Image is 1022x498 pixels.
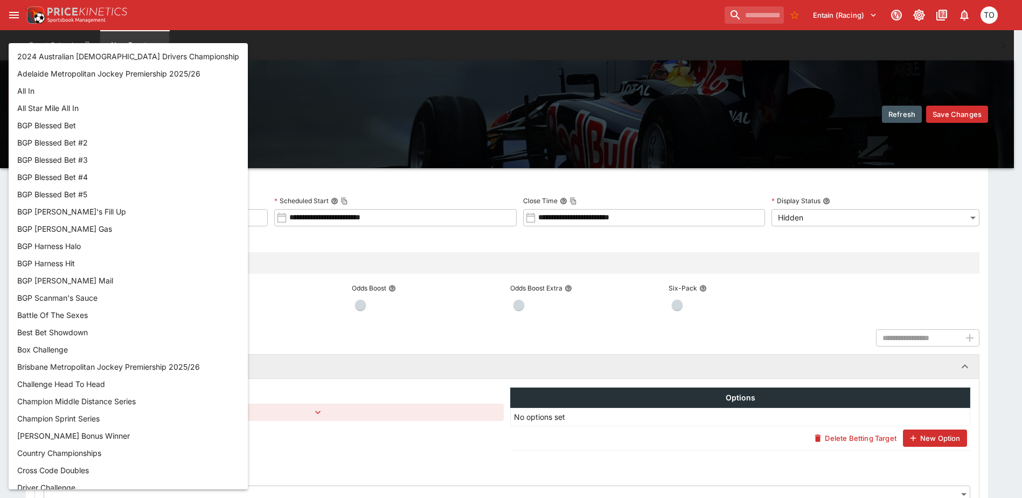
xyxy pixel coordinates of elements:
[9,116,248,134] li: BGP Blessed Bet
[9,306,248,323] li: Battle Of The Sexes
[9,99,248,116] li: All Star Mile All In
[9,479,248,496] li: Driver Challenge
[9,392,248,410] li: Champion Middle Distance Series
[9,151,248,168] li: BGP Blessed Bet #3
[9,375,248,392] li: Challenge Head To Head
[9,134,248,151] li: BGP Blessed Bet #2
[9,65,248,82] li: Adelaide Metropolitan Jockey Premiership 2025/26
[9,220,248,237] li: BGP [PERSON_NAME] Gas
[9,341,248,358] li: Box Challenge
[9,237,248,254] li: BGP Harness Halo
[9,203,248,220] li: BGP [PERSON_NAME]'s Fill Up
[9,47,248,65] li: 2024 Australian [DEMOGRAPHIC_DATA] Drivers Championship
[9,410,248,427] li: Champion Sprint Series
[9,185,248,203] li: BGP Blessed Bet #5
[9,272,248,289] li: BGP [PERSON_NAME] Mail
[9,254,248,272] li: BGP Harness Hit
[9,444,248,461] li: Country Championships
[9,461,248,479] li: Cross Code Doubles
[9,358,248,375] li: Brisbane Metropolitan Jockey Premiership 2025/26
[9,168,248,185] li: BGP Blessed Bet #4
[9,323,248,341] li: Best Bet Showdown
[9,289,248,306] li: BGP Scanman's Sauce
[9,427,248,444] li: [PERSON_NAME] Bonus Winner
[9,82,248,99] li: All In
